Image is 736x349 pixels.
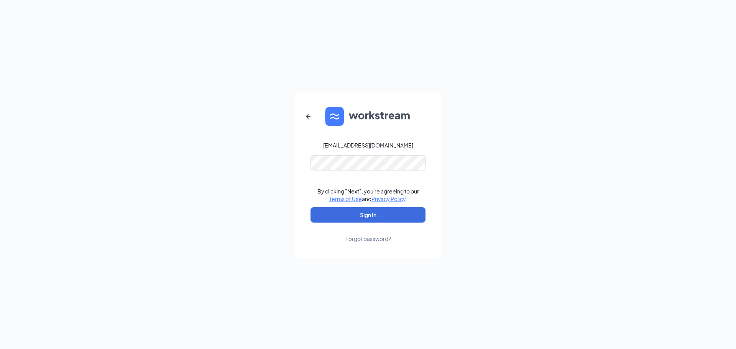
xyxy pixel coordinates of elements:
[329,195,362,202] a: Terms of Use
[345,223,391,242] a: Forgot password?
[325,107,411,126] img: WS logo and Workstream text
[345,235,391,242] div: Forgot password?
[317,187,419,203] div: By clicking "Next", you're agreeing to our and .
[310,207,426,223] button: Sign In
[299,107,317,126] button: ArrowLeftNew
[323,141,413,149] div: [EMAIL_ADDRESS][DOMAIN_NAME]
[304,112,313,121] svg: ArrowLeftNew
[371,195,406,202] a: Privacy Policy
